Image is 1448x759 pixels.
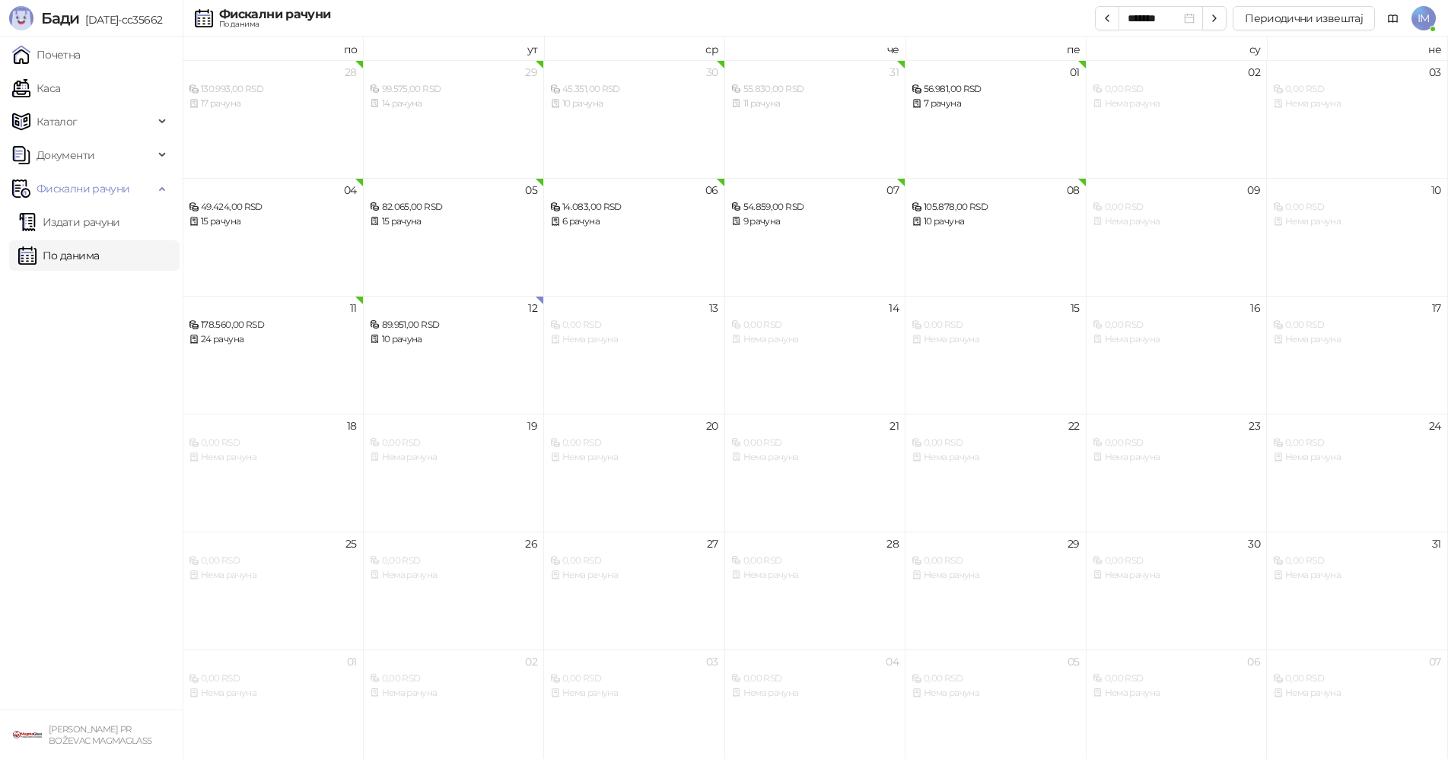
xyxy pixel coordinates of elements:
div: 20 [706,421,718,431]
th: не [1267,37,1448,60]
div: 28 [345,67,357,78]
div: 10 рачуна [370,332,538,347]
div: 05 [525,185,537,195]
div: 0,00 RSD [1093,318,1261,332]
div: 19 [527,421,537,431]
td: 2025-08-28 [725,532,906,649]
div: 0,00 RSD [370,436,538,450]
a: Почетна [12,40,81,70]
td: 2025-08-29 [905,532,1087,649]
td: 2025-08-20 [544,414,725,532]
div: 08 [1067,185,1080,195]
div: Нема рачуна [550,686,718,700]
td: 2025-08-21 [725,414,906,532]
div: 11 рачуна [731,97,899,111]
div: 13 [709,303,718,313]
div: 0,00 RSD [1273,318,1441,332]
div: Нема рачуна [1273,332,1441,347]
div: Нема рачуна [912,450,1080,465]
div: 56.981,00 RSD [912,82,1080,97]
div: 07 [1429,656,1441,667]
div: 09 [1247,185,1260,195]
div: 10 рачуна [550,97,718,111]
div: 99.575,00 RSD [370,82,538,97]
div: Нема рачуна [1273,686,1441,700]
div: 54.859,00 RSD [731,200,899,214]
a: По данима [18,240,99,271]
div: 30 [1248,538,1260,549]
div: 0,00 RSD [1273,672,1441,686]
div: 0,00 RSD [731,672,899,686]
small: [PERSON_NAME] PR BOŽEVAC MAGMAGLASS [49,724,151,746]
div: Нема рачуна [731,568,899,583]
td: 2025-08-26 [364,532,545,649]
div: 31 [889,67,899,78]
div: 178.560,00 RSD [189,318,357,332]
span: Бади [41,9,79,27]
a: Документација [1381,6,1405,30]
div: 0,00 RSD [189,554,357,568]
div: Нема рачуна [1093,214,1261,229]
div: Нема рачуна [1093,686,1261,700]
div: 0,00 RSD [1093,554,1261,568]
div: Нема рачуна [370,450,538,465]
div: 0,00 RSD [189,672,357,686]
div: 55.830,00 RSD [731,82,899,97]
div: 17 [1432,303,1441,313]
div: 0,00 RSD [550,672,718,686]
div: 04 [886,656,899,667]
a: Каса [12,73,60,103]
td: 2025-08-19 [364,414,545,532]
td: 2025-08-14 [725,296,906,414]
div: 23 [1249,421,1260,431]
td: 2025-08-23 [1087,414,1268,532]
div: 17 рачуна [189,97,357,111]
div: 04 [344,185,357,195]
div: 0,00 RSD [1093,200,1261,214]
div: Нема рачуна [189,450,357,465]
span: IM [1411,6,1436,30]
td: 2025-08-27 [544,532,725,649]
div: 14.083,00 RSD [550,200,718,214]
div: 24 [1429,421,1441,431]
td: 2025-08-17 [1267,296,1448,414]
div: Нема рачуна [550,568,718,583]
div: 0,00 RSD [1273,554,1441,568]
div: 49.424,00 RSD [189,200,357,214]
th: че [725,37,906,60]
div: 02 [525,656,537,667]
div: 03 [1429,67,1441,78]
span: Каталог [37,106,78,137]
td: 2025-08-25 [183,532,364,649]
div: Нема рачуна [189,686,357,700]
div: 03 [706,656,718,667]
div: 31 [1432,538,1441,549]
td: 2025-08-07 [725,178,906,296]
div: 06 [1247,656,1260,667]
div: 0,00 RSD [370,672,538,686]
div: 0,00 RSD [1093,82,1261,97]
td: 2025-08-30 [1087,532,1268,649]
div: 0,00 RSD [912,672,1080,686]
span: [DATE]-cc35662 [79,13,162,27]
div: 07 [886,185,899,195]
div: 06 [705,185,718,195]
div: 6 рачуна [550,214,718,229]
div: 12 [528,303,537,313]
div: 25 [345,538,357,549]
td: 2025-08-24 [1267,414,1448,532]
div: 24 рачуна [189,332,357,347]
td: 2025-08-13 [544,296,725,414]
div: 0,00 RSD [912,436,1080,450]
div: Нема рачуна [1093,97,1261,111]
div: Нема рачуна [1093,450,1261,465]
div: 0,00 RSD [550,436,718,450]
div: 0,00 RSD [731,318,899,332]
td: 2025-07-31 [725,60,906,178]
td: 2025-08-10 [1267,178,1448,296]
div: 29 [1068,538,1080,549]
div: 0,00 RSD [912,318,1080,332]
span: Фискални рачуни [37,173,129,204]
div: 0,00 RSD [1093,436,1261,450]
div: Нема рачуна [370,568,538,583]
